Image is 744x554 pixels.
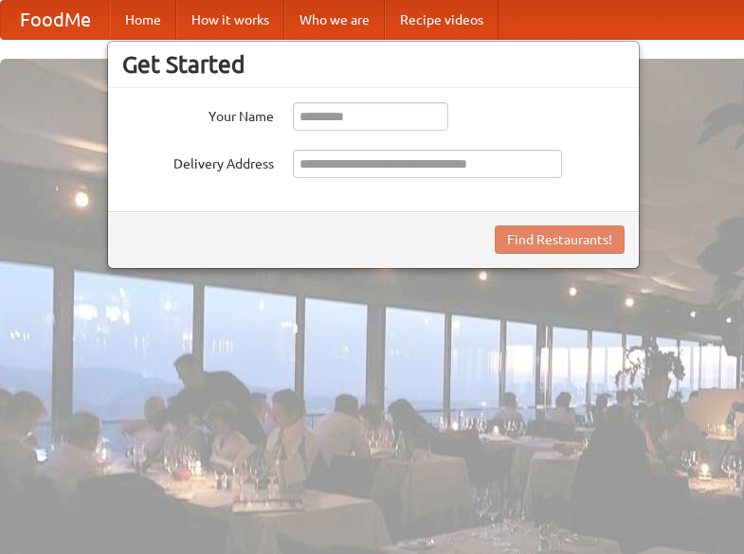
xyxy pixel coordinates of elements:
[284,1,385,39] a: Who we are
[122,102,274,126] label: Your Name
[176,1,284,39] a: How it works
[1,1,110,39] a: FoodMe
[122,150,274,173] label: Delivery Address
[495,225,625,254] button: Find Restaurants!
[122,50,625,79] h3: Get Started
[110,1,176,39] a: Home
[385,1,499,39] a: Recipe videos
